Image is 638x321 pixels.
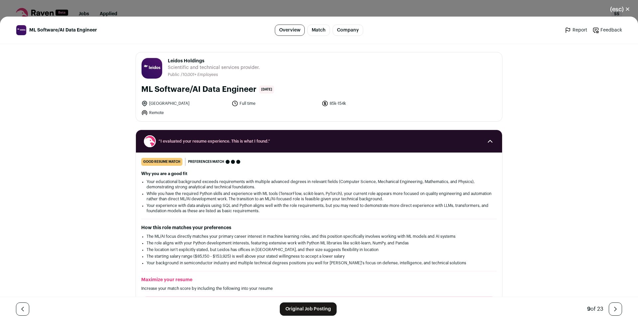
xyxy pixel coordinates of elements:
li: / [181,72,218,77]
a: Overview [275,25,305,36]
li: The location isn't explicitly stated, but Leidos has offices in [GEOGRAPHIC_DATA], and their size... [147,247,491,252]
li: Remote [141,109,228,116]
img: 3b1b1cd2ab0c6445b475569198bfd85317ef2325ff25dc5d81e7a10a29de85a8.jpg [16,25,26,35]
li: The role aligns with your Python development interests, featuring extensive work with Python ML l... [147,240,491,246]
li: Your background in semiconductor industry and multiple technical degrees positions you well for [... [147,260,491,266]
a: Match [307,25,330,36]
span: Preferences match [188,159,224,165]
span: Leidos Holdings [168,58,260,64]
p: Increase your match score by including the following into your resume [141,286,497,291]
h2: How this role matches your preferences [141,225,497,231]
span: 9 [587,306,590,312]
li: Full time [232,100,318,107]
li: The starting salary range ($85,150 - $153,925) is well above your stated willingness to accept a ... [147,254,491,259]
div: of 23 [587,305,603,313]
li: While you have the required Python skills and experience with ML tools (TensorFlow, scikit-learn,... [147,191,491,202]
a: Feedback [592,27,622,33]
h2: Why you are a good fit [141,171,497,176]
span: Scientific and technical services provider. [168,64,260,71]
h2: Maximize your resume [141,277,497,283]
li: Your educational background exceeds requirements with multiple advanced degrees in relevant field... [147,179,491,190]
div: good resume match [141,158,182,166]
li: Your experience with data analysis using SQL and Python aligns well with the role requirements, b... [147,203,491,214]
h1: ML Software/AI Data Engineer [141,84,257,95]
a: Report [565,27,587,33]
span: ML Software/AI Data Engineer [29,27,97,33]
li: [GEOGRAPHIC_DATA] [141,100,228,107]
li: 85k-154k [322,100,408,107]
a: Original Job Posting [280,302,337,316]
a: Company [333,25,363,36]
span: “I evaluated your resume experience. This is what I found.” [159,139,479,144]
span: [DATE] [259,86,274,94]
span: 10,001+ Employees [182,73,218,77]
img: 3b1b1cd2ab0c6445b475569198bfd85317ef2325ff25dc5d81e7a10a29de85a8.jpg [142,58,162,79]
li: Public [168,72,181,77]
button: Close modal [602,2,638,17]
li: The ML/AI focus directly matches your primary career interest in machine learning roles, and this... [147,234,491,239]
